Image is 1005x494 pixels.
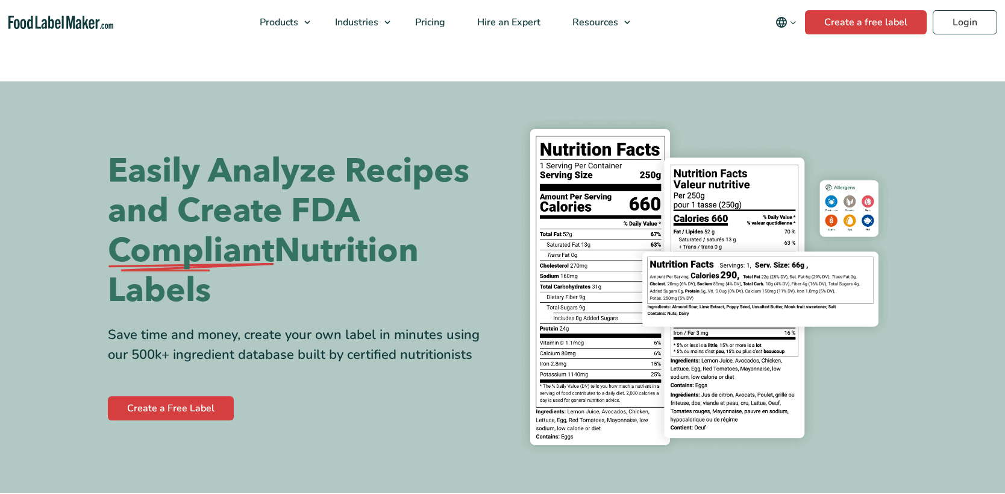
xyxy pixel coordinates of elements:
div: Save time and money, create your own label in minutes using our 500k+ ingredient database built b... [108,325,493,365]
button: Change language [767,10,805,34]
span: Pricing [412,16,446,29]
span: Products [256,16,299,29]
h1: Easily Analyze Recipes and Create FDA Nutrition Labels [108,151,493,311]
a: Login [933,10,997,34]
span: Industries [331,16,380,29]
a: Food Label Maker homepage [8,16,114,30]
span: Resources [569,16,619,29]
span: Hire an Expert [474,16,542,29]
span: Compliant [108,231,274,271]
a: Create a Free Label [108,396,234,420]
a: Create a free label [805,10,927,34]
